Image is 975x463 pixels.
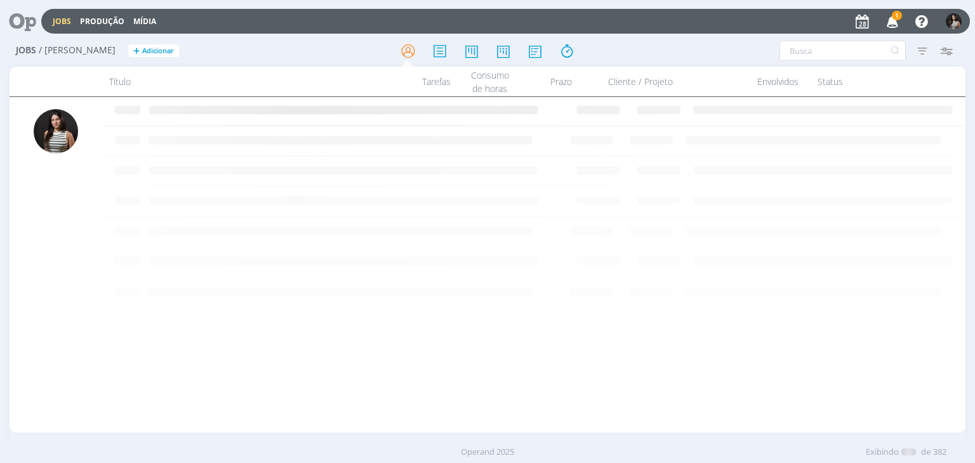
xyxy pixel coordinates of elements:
[892,11,902,20] span: 1
[933,446,946,459] span: 382
[129,16,160,27] button: Mídia
[879,10,905,33] button: 1
[102,67,381,96] div: Título
[16,45,36,56] span: Jobs
[946,13,962,29] img: C
[76,16,128,27] button: Produção
[39,45,116,56] span: / [PERSON_NAME]
[746,67,810,96] div: Envolvidos
[133,44,140,58] span: +
[458,67,522,96] div: Consumo de horas
[779,41,906,61] input: Busca
[80,16,124,27] a: Produção
[810,67,918,96] div: Status
[600,67,746,96] div: Cliente / Projeto
[142,47,174,55] span: Adicionar
[382,67,458,96] div: Tarefas
[49,16,75,27] button: Jobs
[866,446,899,459] span: Exibindo
[945,10,962,32] button: C
[921,446,931,459] span: de
[133,16,156,27] a: Mídia
[34,109,78,153] img: C
[128,44,179,58] button: +Adicionar
[53,16,71,27] a: Jobs
[522,67,600,96] div: Prazo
